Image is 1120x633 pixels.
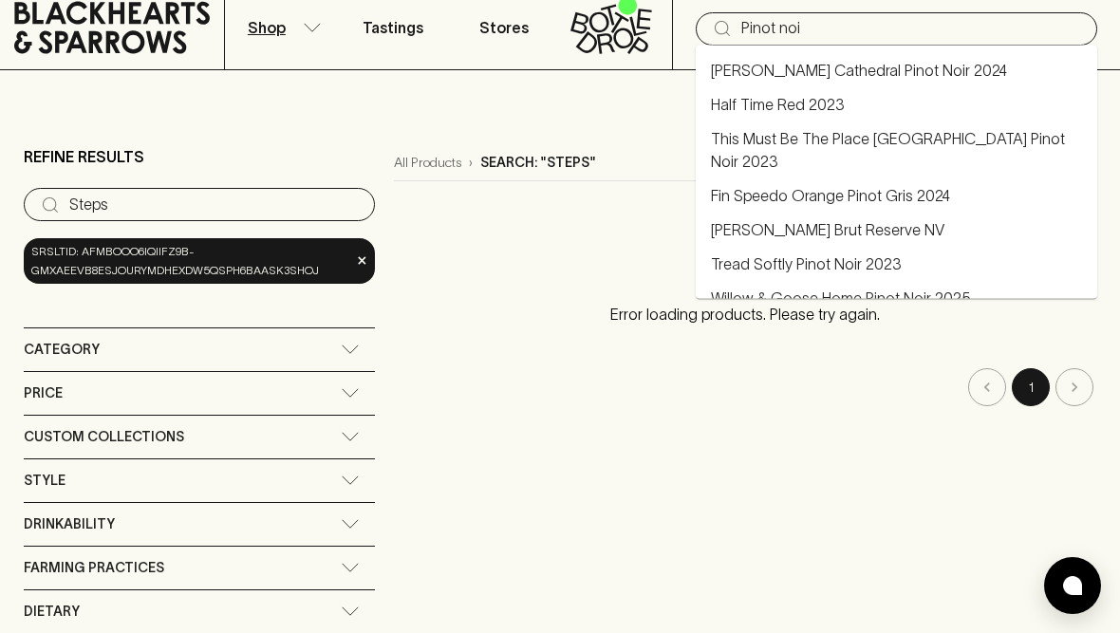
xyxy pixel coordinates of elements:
input: Try "Pinot noir" [741,13,1082,44]
span: Style [24,469,65,493]
div: Farming Practices [24,547,375,589]
p: Error loading products. Please try again. [394,284,1096,344]
span: Drinkability [24,512,115,536]
span: Price [24,382,63,405]
p: Refine Results [24,145,144,168]
p: › [469,153,473,173]
div: Dietary [24,590,375,633]
a: Willow & Goose Home Pinot Noir 2025 [711,287,971,309]
div: Price [24,372,375,415]
a: Tread Softly Pinot Noir 2023 [711,252,902,275]
div: Custom Collections [24,416,375,458]
input: Try “Pinot noir” [69,190,360,220]
div: Style [24,459,375,502]
p: Shop [248,16,286,39]
span: Custom Collections [24,425,184,449]
span: Dietary [24,600,80,624]
span: × [356,251,367,270]
a: Fin Speedo Orange Pinot Gris 2024 [711,184,950,207]
span: Farming Practices [24,556,164,580]
div: Drinkability [24,503,375,546]
a: [PERSON_NAME] Brut Reserve NV [711,218,944,241]
button: page 1 [1012,368,1050,406]
nav: pagination navigation [394,368,1096,406]
span: Category [24,338,100,362]
p: Tastings [363,16,423,39]
img: bubble-icon [1063,576,1082,595]
a: All Products [394,153,461,173]
a: Half Time Red 2023 [711,93,845,116]
p: Stores [479,16,529,39]
a: This Must Be The Place [GEOGRAPHIC_DATA] Pinot Noir 2023 [711,127,1082,173]
span: srsltid: AfmBOoo6iQiIFZ9B-GMxAeeVb8EsjOuRyMDheXDW5QSpH6baaSk3shoJ [31,242,350,280]
div: Category [24,328,375,371]
a: [PERSON_NAME] Cathedral Pinot Noir 2024 [711,59,1007,82]
p: Search: "Steps" [480,153,596,173]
